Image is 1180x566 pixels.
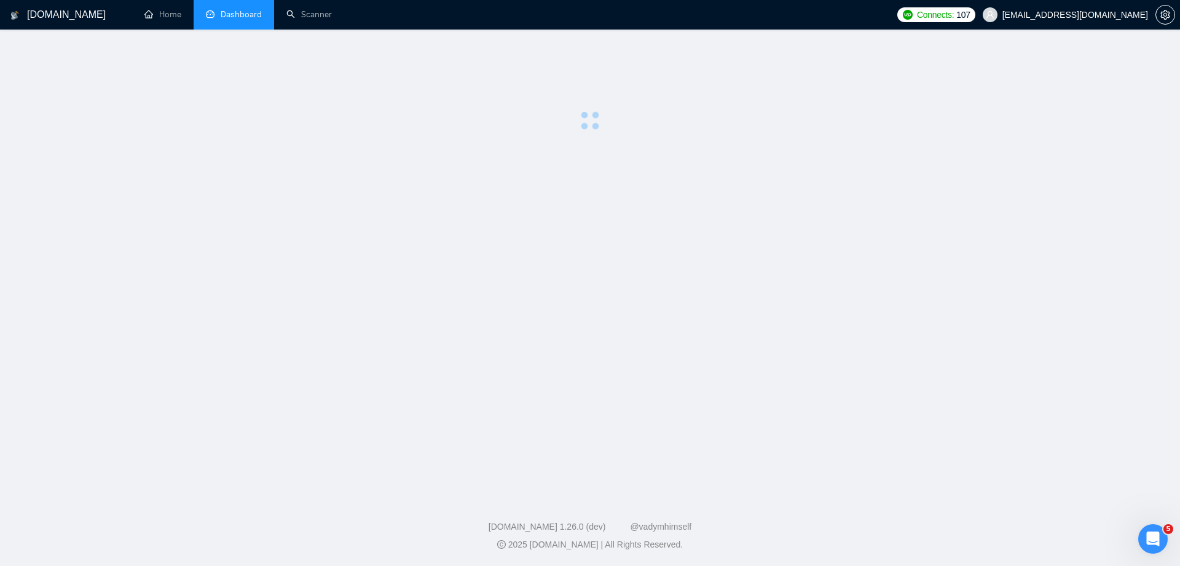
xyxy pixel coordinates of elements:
[1155,10,1175,20] a: setting
[206,10,214,18] span: dashboard
[986,10,994,19] span: user
[1163,524,1173,534] span: 5
[221,9,262,20] span: Dashboard
[489,522,606,532] a: [DOMAIN_NAME] 1.26.0 (dev)
[903,10,913,20] img: upwork-logo.png
[1155,5,1175,25] button: setting
[10,6,19,25] img: logo
[917,8,954,22] span: Connects:
[144,9,181,20] a: homeHome
[10,538,1170,551] div: 2025 [DOMAIN_NAME] | All Rights Reserved.
[1138,524,1168,554] iframe: Intercom live chat
[956,8,970,22] span: 107
[1156,10,1174,20] span: setting
[497,540,506,549] span: copyright
[630,522,691,532] a: @vadymhimself
[286,9,332,20] a: searchScanner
